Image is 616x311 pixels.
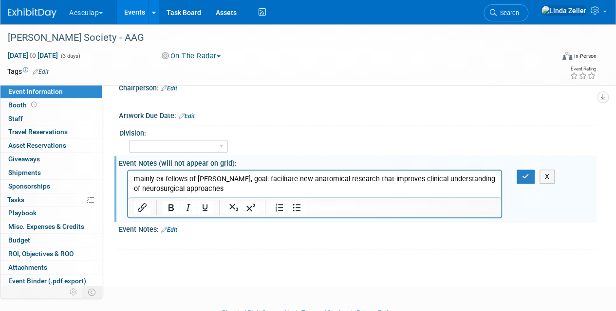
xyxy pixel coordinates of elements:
a: Edit [161,226,177,233]
a: Playbook [0,207,102,220]
a: Giveaways [0,153,102,166]
img: ExhibitDay [8,8,56,18]
img: Linda Zeller [541,5,587,16]
div: In-Person [574,52,597,60]
a: Attachments [0,261,102,274]
a: Budget [0,234,102,247]
span: Misc. Expenses & Credits [8,223,84,230]
a: Search [484,4,528,21]
span: Search [497,9,519,17]
span: Tasks [7,196,24,204]
span: Playbook [8,209,37,217]
span: Budget [8,236,30,244]
span: Attachments [8,263,47,271]
img: Format-Inperson.png [562,52,572,60]
td: Personalize Event Tab Strip [65,286,82,298]
div: Artwork Due Date: [119,108,597,121]
button: Superscript [243,201,259,214]
div: [PERSON_NAME] Society - AAG [4,29,546,47]
div: Event Notes: [119,222,597,235]
td: Toggle Event Tabs [82,286,102,298]
span: Asset Reservations [8,141,66,149]
span: to [28,52,37,59]
span: Sponsorships [8,182,50,190]
button: Underline [197,201,213,214]
span: Booth not reserved yet [29,101,38,108]
span: Giveaways [8,155,40,163]
span: Travel Reservations [8,128,68,136]
a: Edit [179,113,195,120]
a: Travel Reservations [0,125,102,138]
a: Asset Reservations [0,139,102,152]
span: Booth [8,101,38,109]
button: X [540,170,555,184]
span: Event Binder (.pdf export) [8,277,86,285]
span: Shipments [8,169,41,176]
iframe: Rich Text Area [128,171,501,197]
button: Bullet list [288,201,305,214]
span: (3 days) [60,53,80,59]
a: Booth [0,99,102,112]
a: Sponsorships [0,180,102,193]
button: On The Radar [158,51,224,61]
a: Misc. Expenses & Credits [0,220,102,233]
td: Tags [7,67,49,76]
a: Event Information [0,85,102,98]
a: ROI, Objectives & ROO [0,247,102,260]
div: Division: [119,126,592,138]
button: Subscript [225,201,242,214]
span: Event Information [8,87,63,95]
button: Italic [180,201,196,214]
span: [DATE] [DATE] [7,51,58,60]
a: Edit [33,69,49,75]
a: Shipments [0,166,102,179]
span: ROI, Objectives & ROO [8,250,74,258]
a: Edit [161,85,177,92]
a: Event Binder (.pdf export) [0,275,102,288]
button: Bold [163,201,179,214]
div: Event Rating [570,67,596,71]
span: Staff [8,115,23,122]
a: Staff [0,112,102,125]
div: Event Format [510,51,597,65]
button: Numbered list [271,201,288,214]
div: Chairperson: [119,81,597,93]
div: Event Notes (will not appear on grid): [119,156,597,168]
a: Tasks [0,193,102,207]
button: Insert/edit link [134,201,150,214]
